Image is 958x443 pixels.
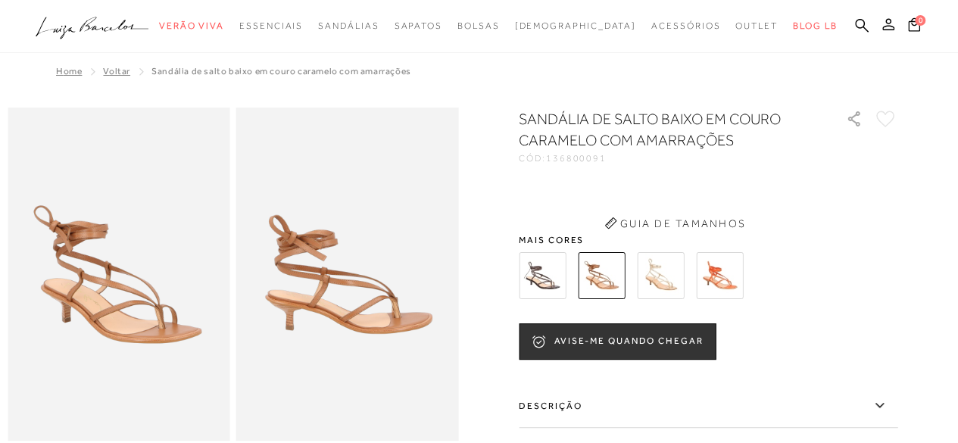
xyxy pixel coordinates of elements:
span: Sandálias [318,20,379,31]
img: SANDÁLIA DE SALTO BAIXO EM METALIZADO DOURADO COM AMARRAÇÕES [637,252,684,299]
img: image [8,108,230,441]
img: SANDÁLIA SALTO BAIXO MINIMAL AMARRAÇÕES LARANJA SUNSET [696,252,743,299]
span: Verão Viva [159,20,224,31]
span: Acessórios [651,20,720,31]
a: categoryNavScreenReaderText [239,12,303,40]
a: categoryNavScreenReaderText [457,12,500,40]
img: image [236,108,459,441]
a: categoryNavScreenReaderText [735,12,778,40]
button: 0 [903,17,925,37]
span: Mais cores [519,236,897,245]
span: Outlet [735,20,778,31]
a: categoryNavScreenReaderText [651,12,720,40]
span: SANDÁLIA DE SALTO BAIXO EM COURO CARAMELO COM AMARRAÇÕES [151,66,411,76]
a: Voltar [103,66,130,76]
span: [DEMOGRAPHIC_DATA] [514,20,636,31]
span: BLOG LB [793,20,837,31]
span: 0 [915,15,925,26]
span: Sapatos [394,20,442,31]
a: BLOG LB [793,12,837,40]
a: categoryNavScreenReaderText [394,12,442,40]
button: AVISE-ME QUANDO CHEGAR [519,323,716,360]
a: noSubCategoriesText [514,12,636,40]
a: categoryNavScreenReaderText [159,12,224,40]
a: Home [56,66,82,76]
div: CÓD: [519,154,822,163]
button: Guia de Tamanhos [599,211,750,236]
img: SANDÁLIA DE SALTO BAIXO EM COURO CAFÉ COM AMARRAÇÕES [519,252,566,299]
span: Essenciais [239,20,303,31]
img: SANDÁLIA DE SALTO BAIXO EM COURO CARAMELO COM AMARRAÇÕES [578,252,625,299]
span: Bolsas [457,20,500,31]
span: 136800091 [546,153,607,164]
h1: SANDÁLIA DE SALTO BAIXO EM COURO CARAMELO COM AMARRAÇÕES [519,108,803,151]
a: categoryNavScreenReaderText [318,12,379,40]
label: Descrição [519,384,897,428]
